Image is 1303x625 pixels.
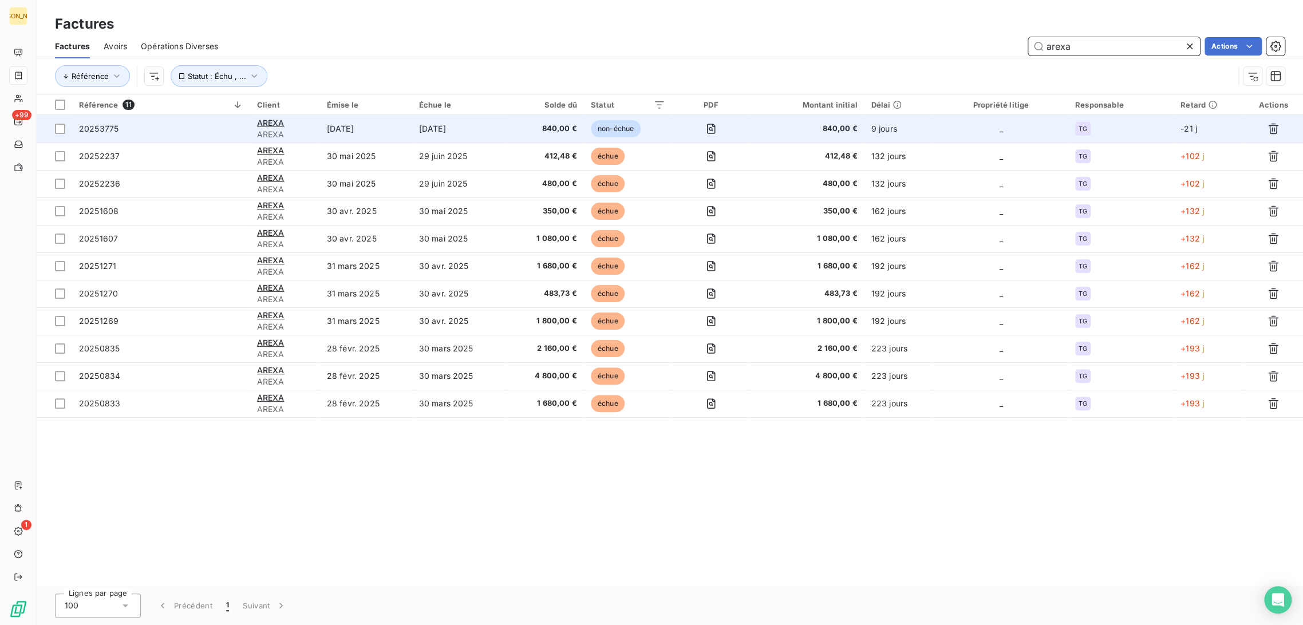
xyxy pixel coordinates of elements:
[1079,153,1087,160] span: TG
[513,100,577,109] div: Solde dû
[1205,37,1262,56] button: Actions
[79,398,120,408] span: 20250833
[320,280,412,307] td: 31 mars 2025
[864,252,934,280] td: 192 jours
[756,315,857,327] span: 1 800,00 €
[257,184,313,195] span: AREXA
[327,100,405,109] div: Émise le
[79,100,118,109] span: Référence
[513,288,577,299] span: 483,73 €
[591,230,625,247] span: échue
[756,288,857,299] span: 483,73 €
[320,225,412,252] td: 30 avr. 2025
[257,376,313,387] span: AREXA
[999,206,1002,216] span: _
[864,390,934,417] td: 223 jours
[864,335,934,362] td: 223 jours
[1180,124,1197,133] span: -21 j
[141,41,218,52] span: Opérations Diverses
[257,145,285,155] span: AREXA
[257,294,313,305] span: AREXA
[591,148,625,165] span: échue
[756,123,857,135] span: 840,00 €
[999,261,1002,271] span: _
[1079,263,1087,270] span: TG
[79,151,120,161] span: 20252237
[320,335,412,362] td: 28 févr. 2025
[257,100,313,109] div: Client
[412,390,507,417] td: 30 mars 2025
[1180,398,1204,408] span: +193 j
[412,362,507,390] td: 30 mars 2025
[257,255,285,265] span: AREXA
[412,143,507,170] td: 29 juin 2025
[257,365,285,375] span: AREXA
[257,393,285,402] span: AREXA
[1079,208,1087,215] span: TG
[79,343,120,353] span: 20250835
[21,520,31,530] span: 1
[1180,371,1204,381] span: +193 j
[591,340,625,357] span: échue
[513,343,577,354] span: 2 160,00 €
[257,338,285,347] span: AREXA
[257,118,285,128] span: AREXA
[412,225,507,252] td: 30 mai 2025
[513,178,577,189] span: 480,00 €
[257,228,285,238] span: AREXA
[941,100,1061,109] div: Propriété litige
[226,600,229,611] span: 1
[591,367,625,385] span: échue
[320,115,412,143] td: [DATE]
[104,41,127,52] span: Avoirs
[1180,100,1237,109] div: Retard
[513,370,577,382] span: 4 800,00 €
[513,233,577,244] span: 1 080,00 €
[999,234,1002,243] span: _
[9,7,27,25] div: [PERSON_NAME]
[79,261,116,271] span: 20251271
[1250,100,1296,109] div: Actions
[188,72,246,81] span: Statut : Échu , ...
[999,316,1002,326] span: _
[1079,180,1087,187] span: TG
[591,100,666,109] div: Statut
[1180,261,1204,271] span: +162 j
[1079,318,1087,325] span: TG
[1180,179,1204,188] span: +102 j
[9,600,27,618] img: Logo LeanPay
[79,234,118,243] span: 20251607
[320,362,412,390] td: 28 févr. 2025
[591,312,625,330] span: échue
[79,206,119,216] span: 20251608
[257,156,313,168] span: AREXA
[79,371,120,381] span: 20250834
[412,197,507,225] td: 30 mai 2025
[591,175,625,192] span: échue
[79,288,118,298] span: 20251270
[257,310,285,320] span: AREXA
[1180,151,1204,161] span: +102 j
[756,260,857,272] span: 1 680,00 €
[513,205,577,217] span: 350,00 €
[864,225,934,252] td: 162 jours
[999,343,1002,353] span: _
[591,258,625,275] span: échue
[756,100,857,109] div: Montant initial
[1075,100,1167,109] div: Responsable
[756,370,857,382] span: 4 800,00 €
[257,173,285,183] span: AREXA
[236,594,294,618] button: Suivant
[55,65,130,87] button: Référence
[756,178,857,189] span: 480,00 €
[864,115,934,143] td: 9 jours
[756,151,857,162] span: 412,48 €
[419,100,500,109] div: Échue le
[864,362,934,390] td: 223 jours
[591,203,625,220] span: échue
[756,205,857,217] span: 350,00 €
[412,115,507,143] td: [DATE]
[257,321,313,333] span: AREXA
[257,349,313,360] span: AREXA
[79,124,119,133] span: 20253775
